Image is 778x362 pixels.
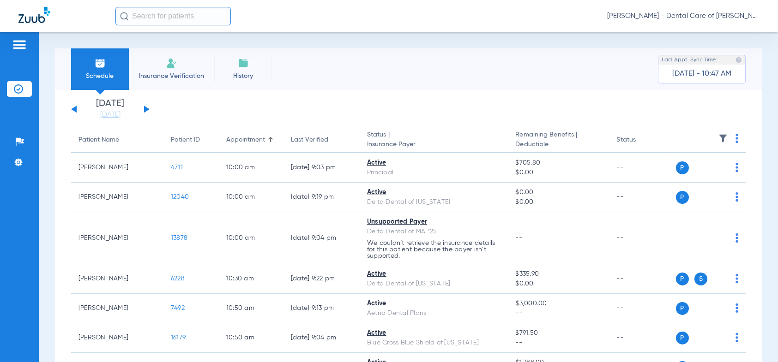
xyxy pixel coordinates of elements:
[71,183,163,212] td: [PERSON_NAME]
[78,135,156,145] div: Patient Name
[515,328,602,338] span: $791.50
[367,188,501,197] div: Active
[676,191,689,204] span: P
[515,197,602,207] span: $0.00
[367,197,501,207] div: Delta Dental of [US_STATE]
[291,135,328,145] div: Last Verified
[71,294,163,323] td: [PERSON_NAME]
[609,153,672,183] td: --
[367,140,501,149] span: Insurance Payer
[515,279,602,289] span: $0.00
[515,338,602,348] span: --
[283,153,360,183] td: [DATE] 9:03 PM
[18,7,50,23] img: Zuub Logo
[515,140,602,149] span: Deductible
[283,183,360,212] td: [DATE] 9:19 PM
[83,110,138,119] a: [DATE]
[676,161,689,174] span: P
[736,303,738,313] img: group-dot-blue.svg
[283,264,360,294] td: [DATE] 9:22 PM
[367,269,501,279] div: Active
[171,164,183,171] span: 4711
[515,188,602,197] span: $0.00
[219,212,283,264] td: 10:00 AM
[120,12,128,20] img: Search Icon
[367,299,501,309] div: Active
[171,235,187,241] span: 13878
[367,338,501,348] div: Blue Cross Blue Shield of [US_STATE]
[78,71,122,81] span: Schedule
[171,135,211,145] div: Patient ID
[95,58,106,69] img: Schedule
[219,153,283,183] td: 10:00 AM
[71,264,163,294] td: [PERSON_NAME]
[171,334,186,341] span: 16179
[676,302,689,315] span: P
[283,212,360,264] td: [DATE] 9:04 PM
[221,71,265,81] span: History
[367,217,501,227] div: Unsupported Payer
[367,279,501,289] div: Delta Dental of [US_STATE]
[219,264,283,294] td: 10:30 AM
[367,227,501,237] div: Delta Dental of MA *25
[367,309,501,318] div: Aetna Dental Plans
[219,183,283,212] td: 10:00 AM
[171,305,185,311] span: 7492
[219,323,283,353] td: 10:50 AM
[736,333,738,342] img: group-dot-blue.svg
[672,69,731,78] span: [DATE] - 10:47 AM
[367,328,501,338] div: Active
[367,168,501,178] div: Principal
[367,158,501,168] div: Active
[718,134,728,143] img: filter.svg
[736,163,738,172] img: group-dot-blue.svg
[115,7,231,25] input: Search for patients
[171,135,200,145] div: Patient ID
[171,194,189,200] span: 12040
[367,240,501,259] p: We couldn’t retrieve the insurance details for this patient because the payer isn’t supported.
[71,212,163,264] td: [PERSON_NAME]
[136,71,207,81] span: Insurance Verification
[238,58,249,69] img: History
[166,58,177,69] img: Manual Insurance Verification
[609,212,672,264] td: --
[515,309,602,318] span: --
[736,57,742,63] img: last sync help info
[283,294,360,323] td: [DATE] 9:13 PM
[78,135,119,145] div: Patient Name
[609,294,672,323] td: --
[662,55,717,65] span: Last Appt. Sync Time:
[83,99,138,119] li: [DATE]
[219,294,283,323] td: 10:50 AM
[609,264,672,294] td: --
[736,134,738,143] img: group-dot-blue.svg
[71,153,163,183] td: [PERSON_NAME]
[515,158,602,168] span: $705.80
[736,192,738,202] img: group-dot-blue.svg
[226,135,276,145] div: Appointment
[291,135,352,145] div: Last Verified
[736,233,738,243] img: group-dot-blue.svg
[283,323,360,353] td: [DATE] 9:04 PM
[508,127,609,153] th: Remaining Benefits |
[515,235,522,241] span: --
[736,274,738,283] img: group-dot-blue.svg
[609,127,672,153] th: Status
[515,168,602,178] span: $0.00
[515,299,602,309] span: $3,000.00
[676,273,689,285] span: P
[676,332,689,344] span: P
[226,135,265,145] div: Appointment
[12,39,27,50] img: hamburger-icon
[609,323,672,353] td: --
[609,183,672,212] td: --
[694,273,707,285] span: S
[360,127,508,153] th: Status |
[71,323,163,353] td: [PERSON_NAME]
[607,12,760,21] span: [PERSON_NAME] - Dental Care of [PERSON_NAME]
[515,269,602,279] span: $335.90
[171,275,185,282] span: 6228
